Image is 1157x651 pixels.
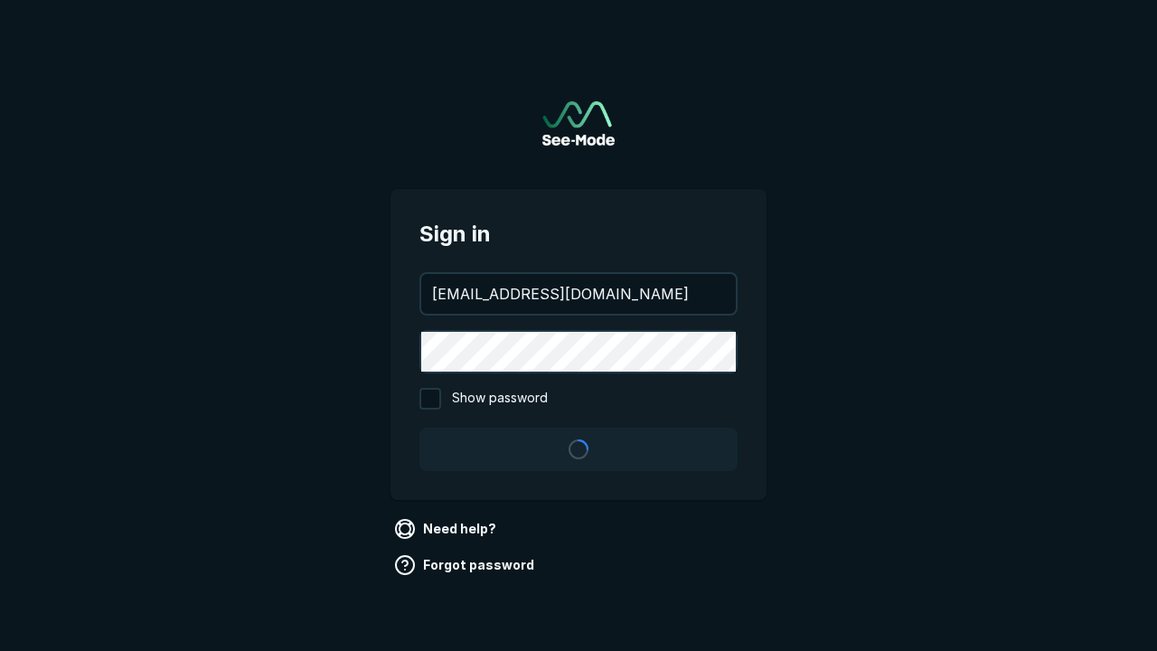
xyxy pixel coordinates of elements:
a: Go to sign in [542,101,615,146]
span: Sign in [419,218,738,250]
input: your@email.com [421,274,736,314]
span: Show password [452,388,548,410]
a: Need help? [390,514,503,543]
img: See-Mode Logo [542,101,615,146]
a: Forgot password [390,551,541,580]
